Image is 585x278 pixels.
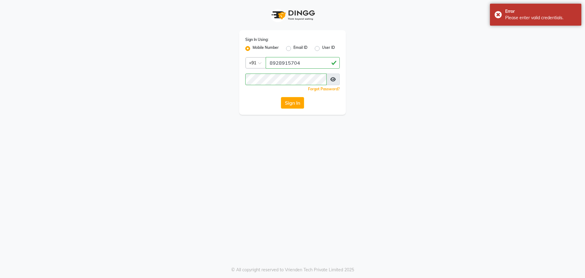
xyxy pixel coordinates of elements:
a: Forgot Password? [308,87,340,91]
input: Username [245,74,327,85]
label: Mobile Number [253,45,279,52]
button: Sign In [281,97,304,109]
div: Please enter valid credentials. [505,15,577,21]
label: Sign In Using: [245,37,268,42]
input: Username [266,57,340,69]
div: Error [505,8,577,15]
img: logo1.svg [268,6,317,24]
label: Email ID [293,45,307,52]
label: User ID [322,45,335,52]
